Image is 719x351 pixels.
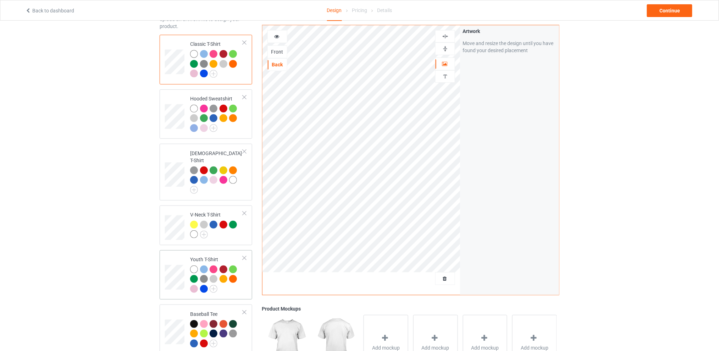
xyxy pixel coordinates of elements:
div: V-Neck T-Shirt [160,205,252,245]
div: Classic T-Shirt [160,35,252,84]
div: Baseball Tee [190,311,243,347]
a: Back to dashboard [25,8,74,13]
div: Move and resize the design until you have found your desired placement [463,40,557,54]
div: [DEMOGRAPHIC_DATA] T-Shirt [160,144,252,200]
img: heather_texture.png [200,60,208,68]
div: [DEMOGRAPHIC_DATA] T-Shirt [190,150,243,191]
img: heather_texture.png [229,330,237,338]
div: Youth T-Shirt [190,256,243,292]
img: svg+xml;base64,PD94bWwgdmVyc2lvbj0iMS4wIiBlbmNvZGluZz0iVVRGLTgiPz4KPHN2ZyB3aWR0aD0iMjJweCIgaGVpZ2... [210,124,217,132]
div: Design [327,0,342,21]
div: Product Mockups [262,305,559,312]
div: Hooded Sweatshirt [190,95,243,132]
div: Continue [647,4,692,17]
div: Classic T-Shirt [190,40,243,77]
img: heather_texture.png [200,275,208,283]
div: Pricing [352,0,367,20]
img: svg+xml;base64,PD94bWwgdmVyc2lvbj0iMS4wIiBlbmNvZGluZz0iVVRGLTgiPz4KPHN2ZyB3aWR0aD0iMjJweCIgaGVpZ2... [200,231,208,238]
div: Artwork [463,28,557,35]
img: svg%3E%0A [442,45,449,52]
div: V-Neck T-Shirt [190,211,243,238]
div: Back [268,61,287,68]
img: svg%3E%0A [442,73,449,80]
div: Front [268,48,287,55]
div: Youth T-Shirt [160,250,252,300]
img: svg+xml;base64,PD94bWwgdmVyc2lvbj0iMS4wIiBlbmNvZGluZz0iVVRGLTgiPz4KPHN2ZyB3aWR0aD0iMjJweCIgaGVpZ2... [210,285,217,293]
div: Hooded Sweatshirt [160,89,252,139]
img: svg%3E%0A [442,33,449,40]
img: svg+xml;base64,PD94bWwgdmVyc2lvbj0iMS4wIiBlbmNvZGluZz0iVVRGLTgiPz4KPHN2ZyB3aWR0aD0iMjJweCIgaGVpZ2... [210,340,217,347]
div: Details [377,0,392,20]
img: svg+xml;base64,PD94bWwgdmVyc2lvbj0iMS4wIiBlbmNvZGluZz0iVVRGLTgiPz4KPHN2ZyB3aWR0aD0iMjJweCIgaGVpZ2... [210,70,217,78]
img: svg+xml;base64,PD94bWwgdmVyc2lvbj0iMS4wIiBlbmNvZGluZz0iVVRGLTgiPz4KPHN2ZyB3aWR0aD0iMjJweCIgaGVpZ2... [190,186,198,194]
